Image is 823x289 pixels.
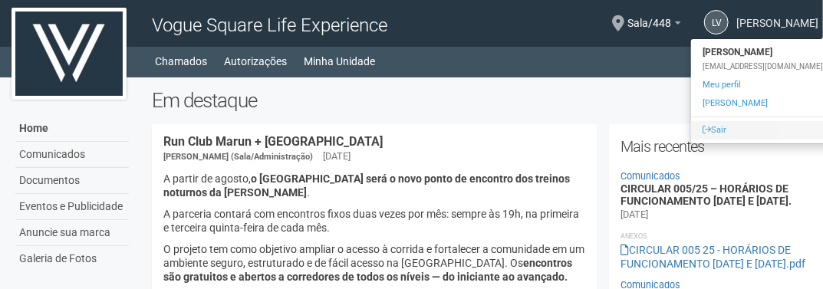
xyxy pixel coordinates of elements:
a: Galeria de Fotos [15,246,129,271]
a: LV [704,10,729,34]
span: . [307,186,310,199]
span: Vogue Square Life Experience [152,15,387,36]
span: Sala/448 [627,2,671,29]
a: Run Club Marun + [GEOGRAPHIC_DATA] [163,134,383,149]
h2: Mais recentes [621,135,821,158]
a: CIRCULAR 005/25 – HORÁRIOS DE FUNCIONAMENTO [DATE] E [DATE]. [621,182,792,206]
a: Eventos e Publicidade [15,194,129,220]
a: Home [15,116,129,142]
div: [DATE] [621,208,648,222]
a: Sala/448 [627,19,681,31]
a: Autorizações [224,51,287,72]
a: Documentos [15,168,129,194]
strong: o [GEOGRAPHIC_DATA] será o novo ponto de encontro dos treinos noturnos da [PERSON_NAME] [163,172,572,199]
a: Comunicados [15,142,129,168]
strong: encontros são gratuitos e abertos a corredores de todos os níveis — do iniciante ao avançado. [163,257,574,283]
span: A parceria contará com encontros fixos duas vezes por mês: sempre às 19h, na primeira e terceira ... [163,208,581,234]
a: Chamados [155,51,207,72]
a: CIRCULAR 005 25 - HORÁRIOS DE FUNCIONAMENTO [DATE] E [DATE].pdf [621,244,805,270]
div: [DATE] [323,149,351,163]
span: [PERSON_NAME] (Sala/Administração) [163,152,313,162]
a: Comunicados [621,170,680,182]
li: Anexos [621,229,821,243]
span: Leonardo Villela Ahmed [736,2,818,29]
span: A partir de agosto, [163,172,251,185]
a: Anuncie sua marca [15,220,129,246]
span: O projeto tem como objetivo ampliar o acesso à corrida e fortalecer a comunidade em um ambiente s... [163,243,587,269]
a: Minha Unidade [304,51,375,72]
img: logo.jpg [12,8,127,100]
